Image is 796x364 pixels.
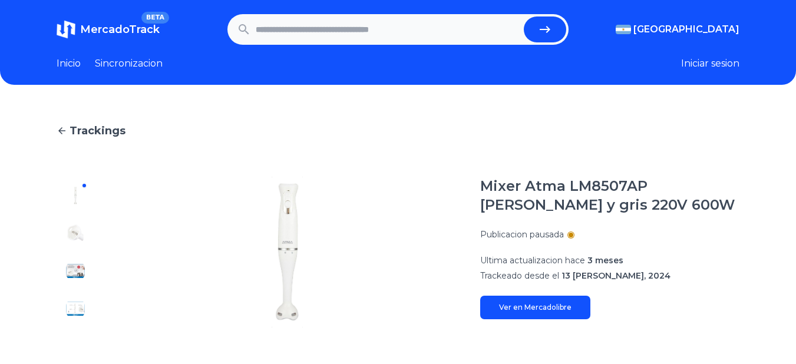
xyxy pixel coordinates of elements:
[66,224,85,243] img: Mixer Atma LM8507AP blanco y gris 220V 600W
[57,20,75,39] img: MercadoTrack
[616,25,631,34] img: Argentina
[480,255,585,266] span: Ultima actualizacion hace
[587,255,623,266] span: 3 meses
[66,186,85,205] img: Mixer Atma LM8507AP blanco y gris 220V 600W
[480,177,739,214] h1: Mixer Atma LM8507AP [PERSON_NAME] y gris 220V 600W
[616,22,739,37] button: [GEOGRAPHIC_DATA]
[480,296,590,319] a: Ver en Mercadolibre
[681,57,739,71] button: Iniciar sesion
[80,23,160,36] span: MercadoTrack
[57,20,160,39] a: MercadoTrackBETA
[633,22,739,37] span: [GEOGRAPHIC_DATA]
[118,177,457,327] img: Mixer Atma LM8507AP blanco y gris 220V 600W
[95,57,163,71] a: Sincronizacion
[57,123,739,139] a: Trackings
[141,12,169,24] span: BETA
[70,123,125,139] span: Trackings
[66,299,85,318] img: Mixer Atma LM8507AP blanco y gris 220V 600W
[480,270,559,281] span: Trackeado desde el
[57,57,81,71] a: Inicio
[562,270,671,281] span: 13 [PERSON_NAME], 2024
[66,262,85,280] img: Mixer Atma LM8507AP blanco y gris 220V 600W
[480,229,564,240] p: Publicacion pausada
